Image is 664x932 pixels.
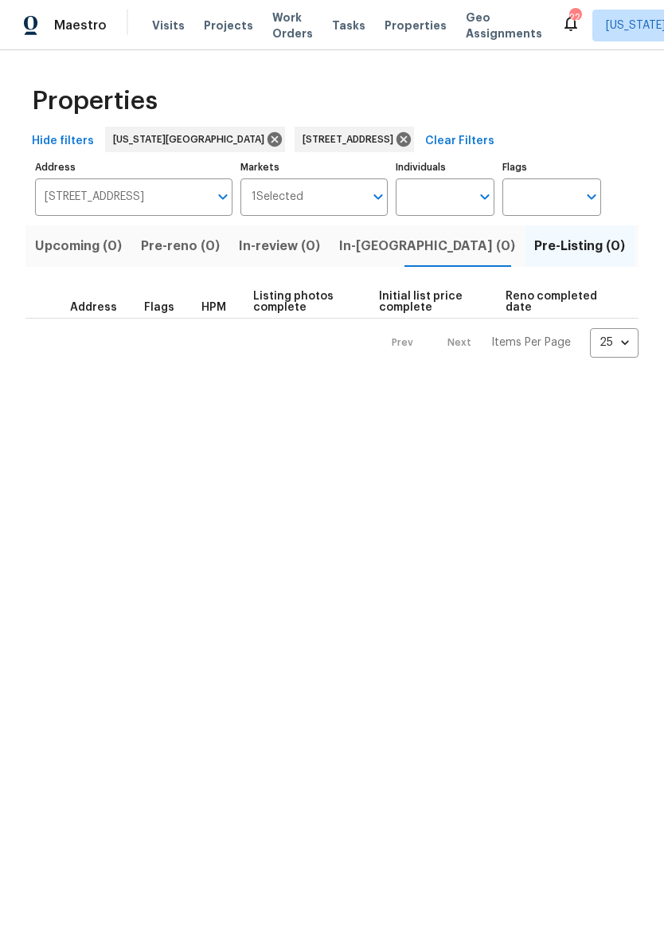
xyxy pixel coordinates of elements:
span: Tasks [332,20,365,31]
span: Geo Assignments [466,10,542,41]
nav: Pagination Navigation [377,328,639,358]
span: Upcoming (0) [35,235,122,257]
button: Hide filters [25,127,100,156]
label: Individuals [396,163,494,172]
span: Pre-Listing (0) [534,235,625,257]
span: Flags [144,302,174,313]
div: [US_STATE][GEOGRAPHIC_DATA] [105,127,285,152]
label: Flags [502,163,601,172]
label: Markets [240,163,389,172]
button: Open [580,186,603,208]
span: Maestro [54,18,107,33]
div: 25 [590,322,639,363]
span: In-[GEOGRAPHIC_DATA] (0) [339,235,515,257]
span: Hide filters [32,131,94,151]
button: Clear Filters [419,127,501,156]
span: Projects [204,18,253,33]
span: Listing photos complete [253,291,352,313]
span: Properties [32,93,158,109]
span: Address [70,302,117,313]
span: Clear Filters [425,131,494,151]
button: Open [212,186,234,208]
span: Properties [385,18,447,33]
button: Open [474,186,496,208]
span: HPM [201,302,226,313]
label: Address [35,163,232,172]
span: Reno completed date [506,291,599,313]
span: Visits [152,18,185,33]
span: Work Orders [272,10,313,41]
span: [STREET_ADDRESS] [303,131,400,147]
button: Open [367,186,389,208]
span: [US_STATE][GEOGRAPHIC_DATA] [113,131,271,147]
span: Pre-reno (0) [141,235,220,257]
p: Items Per Page [491,335,571,350]
div: 22 [569,10,580,25]
span: In-review (0) [239,235,320,257]
span: Initial list price complete [379,291,479,313]
div: [STREET_ADDRESS] [295,127,414,152]
span: 1 Selected [252,190,303,204]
